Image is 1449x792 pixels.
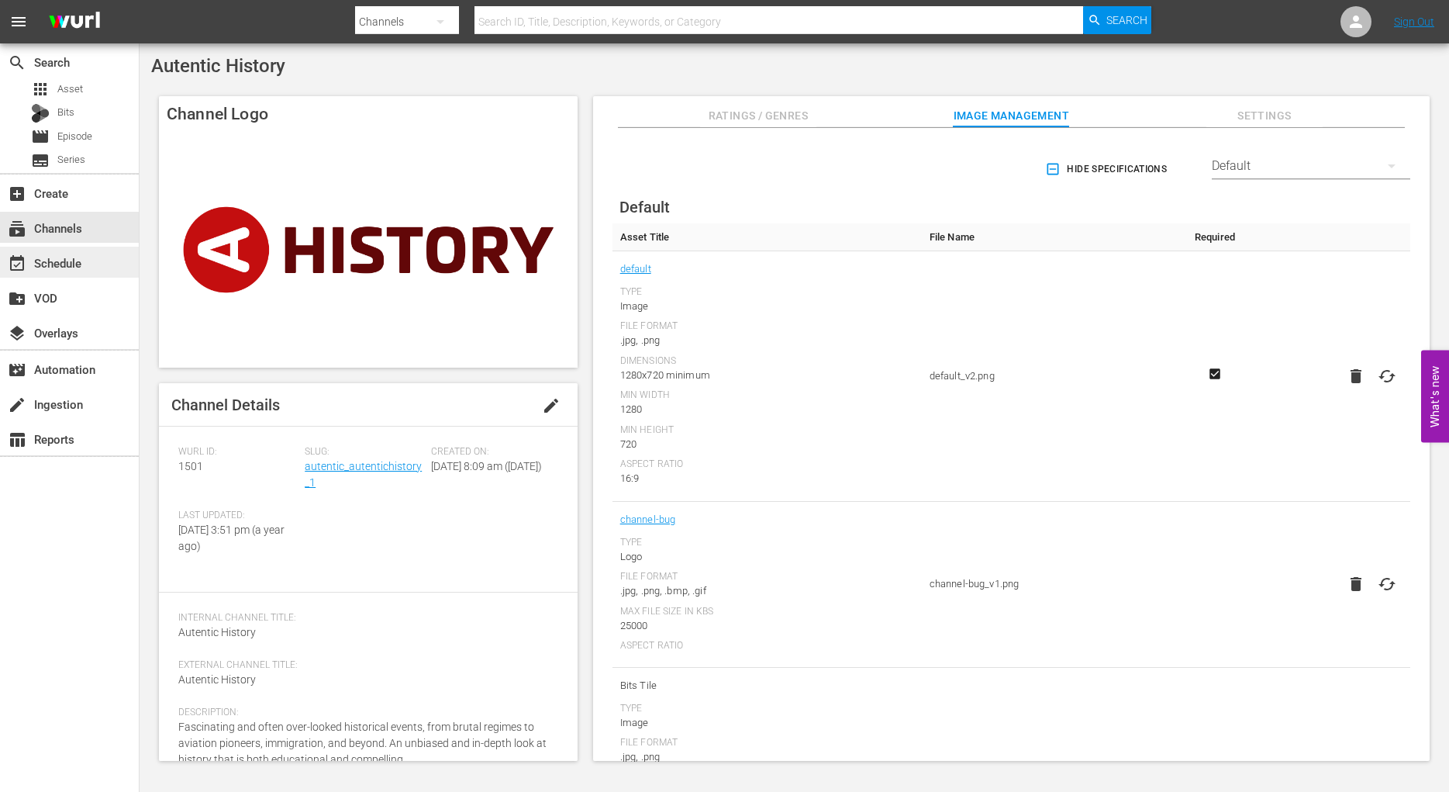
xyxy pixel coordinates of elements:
[620,676,914,696] span: Bits Tile
[620,715,914,731] div: Image
[1182,223,1247,251] th: Required
[620,424,914,437] div: Min Height
[8,54,26,72] span: Search
[8,324,26,343] span: Overlays
[612,223,922,251] th: Asset Title
[620,259,651,279] a: default
[8,220,26,238] span: Channels
[57,152,85,168] span: Series
[700,106,816,126] span: Ratings / Genres
[620,355,914,368] div: Dimensions
[178,524,285,552] span: [DATE] 3:51 pm (a year ago)
[620,537,914,549] div: Type
[619,198,670,216] span: Default
[171,396,280,414] span: Channel Details
[620,402,914,417] div: 1280
[1083,6,1151,34] button: Search
[159,132,578,368] img: Autentic History
[953,106,1069,126] span: Image Management
[31,80,50,99] span: Asset
[178,673,256,686] span: Autentic History
[1106,6,1147,34] span: Search
[620,437,914,452] div: 720
[305,446,423,458] span: Slug:
[178,510,297,522] span: Last Updated:
[305,460,422,489] a: autentic_autentichistory_1
[620,737,914,749] div: File Format
[57,81,83,97] span: Asset
[31,104,50,123] div: Bits
[31,151,50,170] span: Series
[178,659,550,672] span: External Channel Title:
[1206,367,1224,381] svg: Required
[533,387,570,424] button: edit
[178,446,297,458] span: Wurl ID:
[178,612,550,624] span: Internal Channel Title:
[620,749,914,765] div: .jpg, .png
[620,299,914,314] div: Image
[8,361,26,379] span: Automation
[9,12,28,31] span: menu
[1048,161,1167,178] span: Hide Specifications
[620,510,676,530] a: channel-bug
[57,105,74,120] span: Bits
[620,583,914,599] div: .jpg, .png, .bmp, .gif
[620,703,914,715] div: Type
[37,4,112,40] img: ans4CAIJ8jUAAAAAAAAAAAAAAAAAAAAAAAAgQb4GAAAAAAAAAAAAAAAAAAAAAAAAJMjXAAAAAAAAAAAAAAAAAAAAAAAAgAT5G...
[178,707,550,719] span: Description:
[8,254,26,273] span: Schedule
[178,626,256,638] span: Autentic History
[620,606,914,618] div: Max File Size In Kbs
[57,129,92,144] span: Episode
[620,389,914,402] div: Min Width
[8,185,26,203] span: Create
[620,368,914,383] div: 1280x720 minimum
[620,549,914,565] div: Logo
[151,55,285,77] span: Autentic History
[1421,350,1449,442] button: Open Feedback Widget
[1042,147,1173,191] button: Hide Specifications
[1212,144,1410,188] div: Default
[159,96,578,132] h4: Channel Logo
[31,127,50,146] span: Episode
[922,223,1182,251] th: File Name
[8,289,26,308] span: create_new_folder
[542,396,561,415] span: edit
[620,320,914,333] div: File Format
[620,640,914,652] div: Aspect Ratio
[178,721,547,766] span: Fascinating and often over-looked historical events, from brutal regimes to aviation pioneers, im...
[431,446,550,458] span: Created On:
[620,471,914,486] div: 16:9
[1206,106,1323,126] span: Settings
[1394,16,1434,28] a: Sign Out
[8,431,26,449] span: Reports
[620,333,914,348] div: .jpg, .png
[620,458,914,471] div: Aspect Ratio
[620,286,914,299] div: Type
[8,396,26,414] span: Ingestion
[620,618,914,634] div: 25000
[178,460,203,472] span: 1501
[620,571,914,583] div: File Format
[922,502,1182,668] td: channel-bug_v1.png
[922,251,1182,502] td: default_v2.png
[431,460,542,472] span: [DATE] 8:09 am ([DATE])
